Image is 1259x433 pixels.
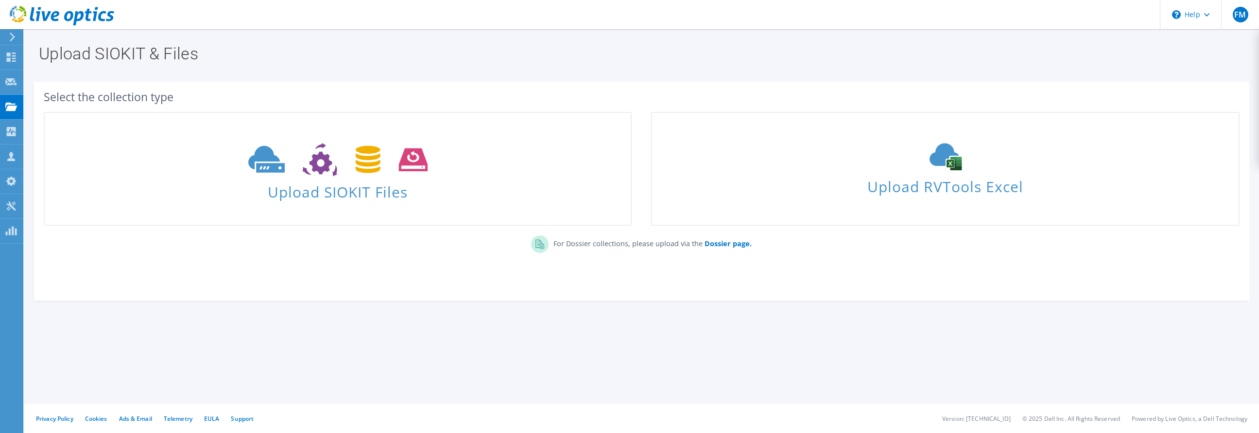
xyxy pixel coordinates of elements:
[1022,415,1120,423] li: © 2025 Dell Inc. All Rights Reserved
[1132,415,1247,423] li: Powered by Live Optics, a Dell Technology
[36,415,73,423] a: Privacy Policy
[549,235,752,249] p: For Dossier collections, please upload via the
[1172,10,1181,19] svg: \n
[44,91,1240,102] div: Select the collection type
[85,415,107,423] a: Cookies
[204,415,219,423] a: EULA
[652,174,1238,195] span: Upload RVTools Excel
[705,239,752,248] b: Dossier page.
[164,415,192,423] a: Telemetry
[1233,7,1248,22] span: FM
[942,415,1011,423] li: Version: [TECHNICAL_ID]
[703,239,752,248] a: Dossier page.
[39,45,1240,62] h1: Upload SIOKIT & Files
[119,415,152,423] a: Ads & Email
[44,112,632,226] a: Upload SIOKIT Files
[231,415,254,423] a: Support
[651,112,1239,226] a: Upload RVTools Excel
[45,179,631,199] span: Upload SIOKIT Files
